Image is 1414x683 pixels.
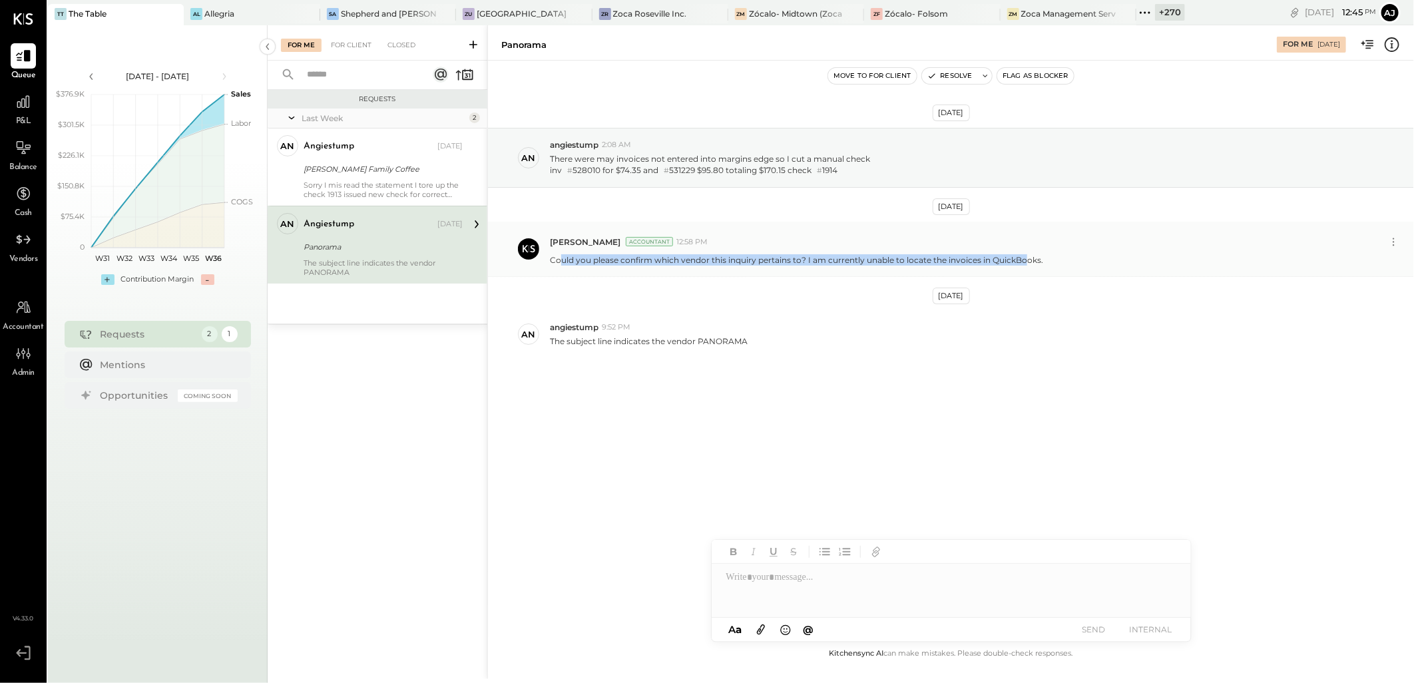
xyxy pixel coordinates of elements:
div: For Me [1283,39,1313,50]
div: Mentions [101,358,231,371]
div: [PERSON_NAME] Family Coffee [304,162,459,176]
span: angiestump [550,322,598,333]
div: For Me [281,39,322,52]
div: The Table [69,8,107,19]
div: 1 [222,326,238,342]
text: 0 [80,242,85,252]
div: 2 [469,113,480,123]
span: Admin [12,367,35,379]
div: an [281,140,295,152]
text: W36 [204,254,221,263]
button: Strikethrough [785,543,802,561]
div: Panorama [304,240,459,254]
span: 2:08 AM [602,140,631,150]
span: Queue [11,70,36,82]
text: $150.8K [57,181,85,190]
div: 2 [202,326,218,342]
text: W35 [183,254,199,263]
button: Move to for client [828,68,917,84]
div: copy link [1288,5,1301,19]
div: an [522,152,536,164]
div: [DATE] [1317,40,1340,49]
div: [DATE] - [DATE] [101,71,214,82]
div: ZR [599,8,611,20]
span: @ [803,623,814,636]
span: a [736,623,742,636]
span: Cash [15,208,32,220]
div: + [101,274,115,285]
div: Requests [274,95,481,104]
div: ZU [463,8,475,20]
div: ZM [1007,8,1019,20]
span: # [817,166,822,175]
div: Last Week [302,113,466,124]
text: COGS [231,197,253,206]
div: + 270 [1155,4,1185,21]
div: [DATE] [933,198,970,215]
div: an [281,218,295,230]
button: SEND [1067,620,1120,638]
a: Accountant [1,295,46,334]
div: Opportunities [101,389,171,402]
span: 12:58 PM [676,237,708,248]
div: Zoca Management Services Inc [1021,8,1116,19]
p: Could you please confirm which vendor this inquiry pertains to? I am currently unable to locate t... [550,254,1043,266]
text: W31 [95,254,109,263]
div: [GEOGRAPHIC_DATA] [477,8,567,19]
a: Vendors [1,227,46,266]
p: There were may invoices not entered into margins edge so I cut a manual check [550,153,870,176]
div: - [201,274,214,285]
button: Bold [725,543,742,561]
div: Al [190,8,202,20]
text: W33 [138,254,154,263]
div: an [522,328,536,341]
a: Queue [1,43,46,82]
div: angiestump [304,218,354,231]
span: angiestump [550,139,598,150]
button: @ [799,621,818,638]
div: Coming Soon [178,389,238,402]
div: angiestump [304,140,354,153]
div: ZF [871,8,883,20]
span: Accountant [3,322,44,334]
a: Balance [1,135,46,174]
span: # [567,166,573,175]
text: Labor [231,118,251,128]
text: $301.5K [58,120,85,129]
div: For Client [324,39,378,52]
div: [DATE] [1305,6,1376,19]
span: [PERSON_NAME] [550,236,620,248]
text: Sales [231,89,251,99]
div: Zócalo- Folsom [885,8,948,19]
div: ZM [735,8,747,20]
a: Cash [1,181,46,220]
div: TT [55,8,67,20]
div: [DATE] [437,219,463,230]
button: Unordered List [816,543,833,561]
div: Shepherd and [PERSON_NAME] [341,8,436,19]
span: P&L [16,116,31,128]
div: Zoca Roseville Inc. [613,8,687,19]
button: INTERNAL [1124,620,1178,638]
button: Flag as Blocker [997,68,1074,84]
div: Panorama [501,39,547,51]
div: The subject line indicates the vendor PANORAMA [304,258,463,277]
button: Ordered List [836,543,853,561]
div: inv 528010 for $74.35 and 531229 $95.80 totaling $170.15 check 1914 [550,164,870,176]
div: Contribution Margin [121,274,194,285]
span: Vendors [9,254,38,266]
div: Sa [327,8,339,20]
button: Aj [1379,2,1401,23]
div: Zócalo- Midtown (Zoca Inc.) [749,8,844,19]
div: [DATE] [933,105,970,121]
button: Add URL [867,543,885,561]
div: Sorry I mis read the statement I tore up the check 1913 issued new check for correct amount of $1... [304,180,463,199]
span: 9:52 PM [602,322,630,333]
div: [DATE] [437,141,463,152]
div: Requests [101,328,195,341]
div: Allegria [204,8,234,19]
text: $226.1K [58,150,85,160]
div: Accountant [626,237,673,246]
button: Resolve [922,68,978,84]
button: Italic [745,543,762,561]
